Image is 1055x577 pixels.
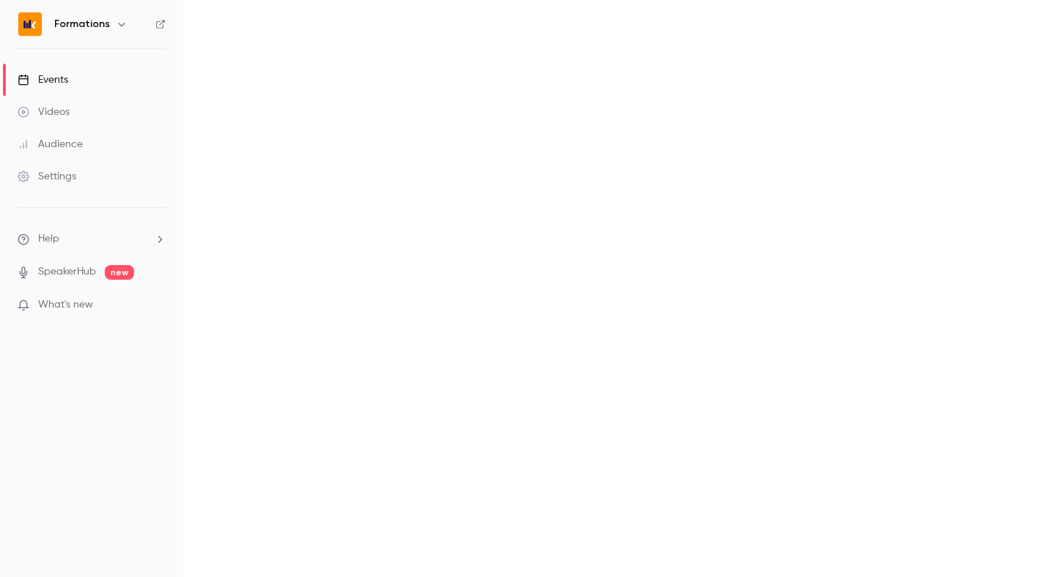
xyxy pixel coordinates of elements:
div: Audience [18,137,83,152]
a: SpeakerHub [38,264,96,280]
div: Events [18,72,68,87]
span: new [105,265,134,280]
h6: Formations [54,17,110,31]
div: Settings [18,169,76,184]
li: help-dropdown-opener [18,231,166,247]
div: Videos [18,105,70,119]
img: Formations [18,12,42,36]
span: What's new [38,297,93,313]
span: Help [38,231,59,247]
